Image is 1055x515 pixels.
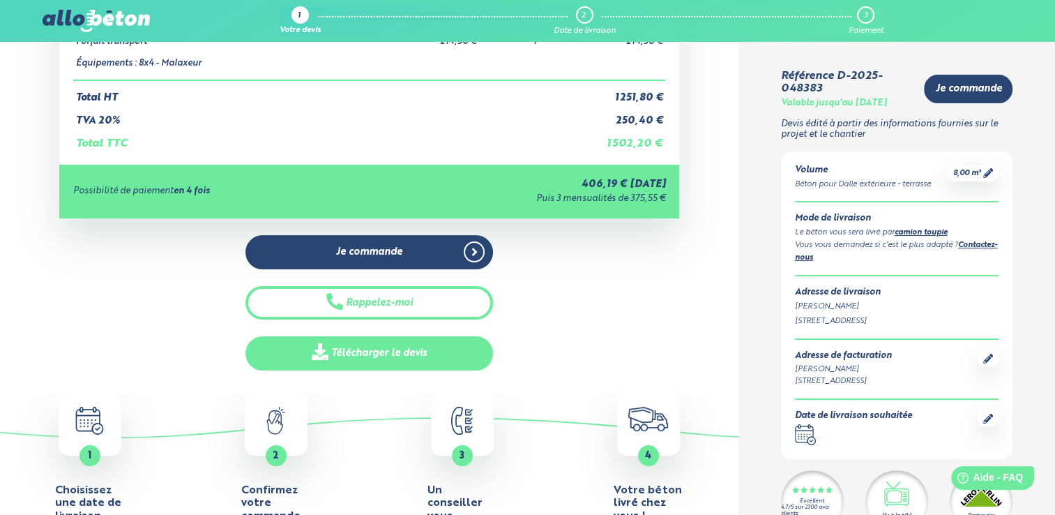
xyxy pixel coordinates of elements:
div: Votre devis [280,27,321,36]
div: Date de livraison souhaitée [795,411,912,421]
span: Je commande [336,246,402,258]
div: [PERSON_NAME] [795,301,999,313]
span: Je commande [935,83,1001,95]
div: Mode de livraison [795,214,999,224]
a: 3 Paiement [849,6,883,36]
a: 2 Date de livraison [554,6,616,36]
div: Volume [795,165,931,176]
button: Rappelez-moi [245,286,494,320]
td: TVA 20% [73,104,587,127]
td: 1 502,20 € [587,126,665,150]
div: Possibilité de paiement [73,186,378,197]
a: Je commande [245,235,494,269]
div: Valable jusqu'au [DATE] [781,98,887,109]
div: [STREET_ADDRESS] [795,315,999,327]
td: Équipements : 8x4 - Malaxeur [73,47,438,81]
div: Référence D-2025-048383 [781,70,913,96]
span: 4 [645,451,651,461]
img: truck.c7a9816ed8b9b1312949.png [628,407,668,431]
div: 1 [298,12,301,21]
div: 406,19 € [DATE] [378,179,666,191]
p: Devis édité à partir des informations fournies sur le projet et le chantier [781,119,1013,140]
img: allobéton [43,10,150,32]
div: Adresse de livraison [795,288,999,298]
div: Paiement [849,27,883,36]
div: Date de livraison [554,27,616,36]
div: Excellent [800,498,824,505]
div: Vous vous demandez si c’est le plus adapté ? . [795,239,999,264]
td: 250,40 € [587,104,665,127]
div: Béton pour Dalle extérieure - terrasse [795,179,931,191]
td: 1 251,80 € [587,80,665,104]
span: 3 [460,451,464,461]
a: camion toupie [895,229,948,237]
div: 2 [582,11,586,20]
td: Total HT [73,80,587,104]
td: Total TTC [73,126,587,150]
span: 2 [273,451,279,461]
div: [STREET_ADDRESS] [795,375,892,387]
iframe: Help widget launcher [931,461,1040,500]
strong: en 4 fois [174,186,210,195]
div: Adresse de facturation [795,351,892,361]
span: 1 [88,451,91,461]
a: Je commande [924,75,1012,103]
a: Contactez-nous [795,241,998,262]
div: Le béton vous sera livré par [795,227,999,239]
div: Puis 3 mensualités de 375,55 € [378,194,666,204]
div: 3 [863,11,867,20]
a: 1 Votre devis [280,6,321,36]
div: [PERSON_NAME] [795,364,892,375]
a: Télécharger le devis [245,336,494,371]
